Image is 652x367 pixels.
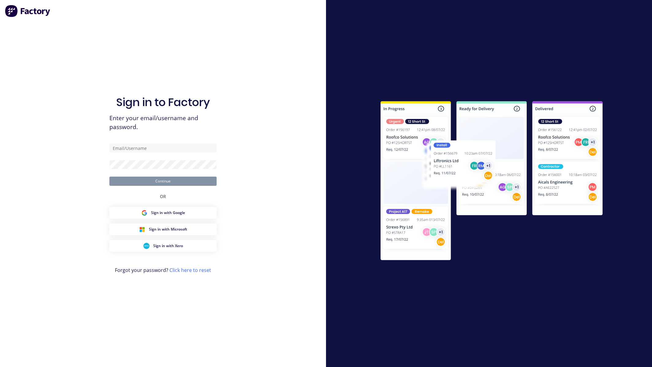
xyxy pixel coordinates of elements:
img: Factory [5,5,51,17]
h1: Sign in to Factory [116,96,210,109]
span: Sign in with Microsoft [149,227,187,232]
button: Continue [109,177,217,186]
span: Sign in with Xero [153,243,183,249]
img: Google Sign in [141,210,147,216]
a: Click here to reset [169,267,211,273]
img: Sign in [367,89,616,275]
input: Email/Username [109,143,217,153]
div: OR [160,186,166,207]
span: Forgot your password? [115,266,211,274]
img: Xero Sign in [143,243,150,249]
span: Sign in with Google [151,210,185,216]
img: Microsoft Sign in [139,226,145,232]
button: Xero Sign inSign in with Xero [109,240,217,252]
button: Google Sign inSign in with Google [109,207,217,219]
span: Enter your email/username and password. [109,114,217,132]
button: Microsoft Sign inSign in with Microsoft [109,224,217,235]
